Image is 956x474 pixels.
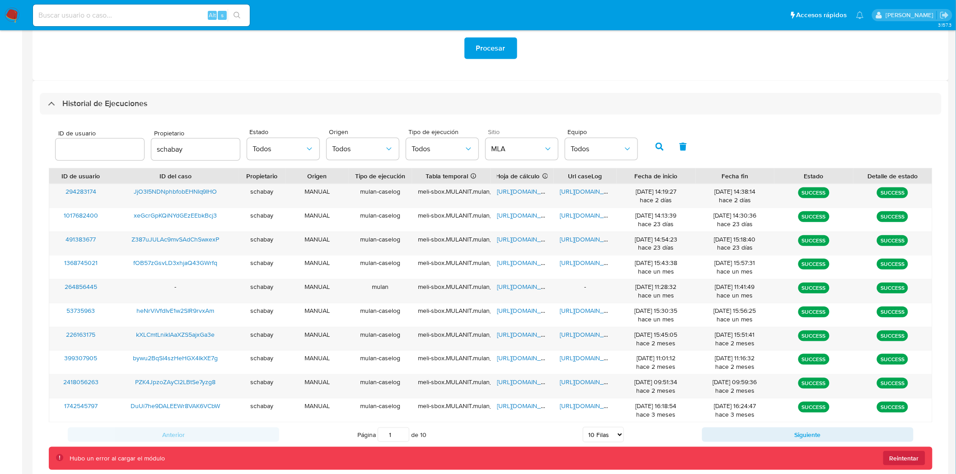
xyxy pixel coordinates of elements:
[209,11,216,19] span: Alt
[221,11,224,19] span: s
[797,10,847,20] span: Accesos rápidos
[228,9,246,22] button: search-icon
[940,10,949,20] a: Salir
[886,11,937,19] p: sandra.chabay@mercadolibre.com
[856,11,864,19] a: Notificaciones
[33,9,250,21] input: Buscar usuario o caso...
[938,21,951,28] span: 3.157.3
